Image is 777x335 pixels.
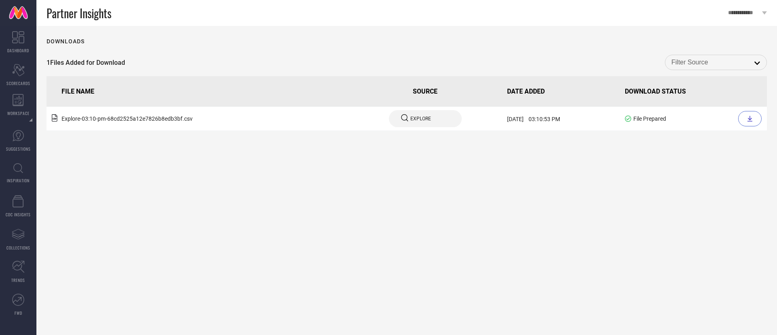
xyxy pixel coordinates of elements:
th: FILE NAME [47,76,346,107]
span: Explore - 03:10-pm - 68cd2525a12e7826b8edb3bf .csv [62,115,193,122]
span: INSPIRATION [7,177,30,184]
span: COLLECTIONS [6,245,30,251]
span: CDC INSIGHTS [6,211,31,218]
span: SUGGESTIONS [6,146,31,152]
span: EXPLORE [410,116,431,122]
span: TRENDS [11,277,25,283]
th: DATE ADDED [504,76,622,107]
span: File Prepared [633,115,666,122]
span: [DATE] 03:10:53 PM [507,116,560,122]
span: SCORECARDS [6,80,30,86]
span: FWD [15,310,22,316]
span: 1 Files Added for Download [47,59,125,66]
a: Download [738,111,764,126]
span: WORKSPACE [7,110,30,116]
span: DASHBOARD [7,47,29,53]
th: SOURCE [346,76,504,107]
th: DOWNLOAD STATUS [622,76,767,107]
h1: Downloads [47,38,85,45]
span: Partner Insights [47,5,111,21]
